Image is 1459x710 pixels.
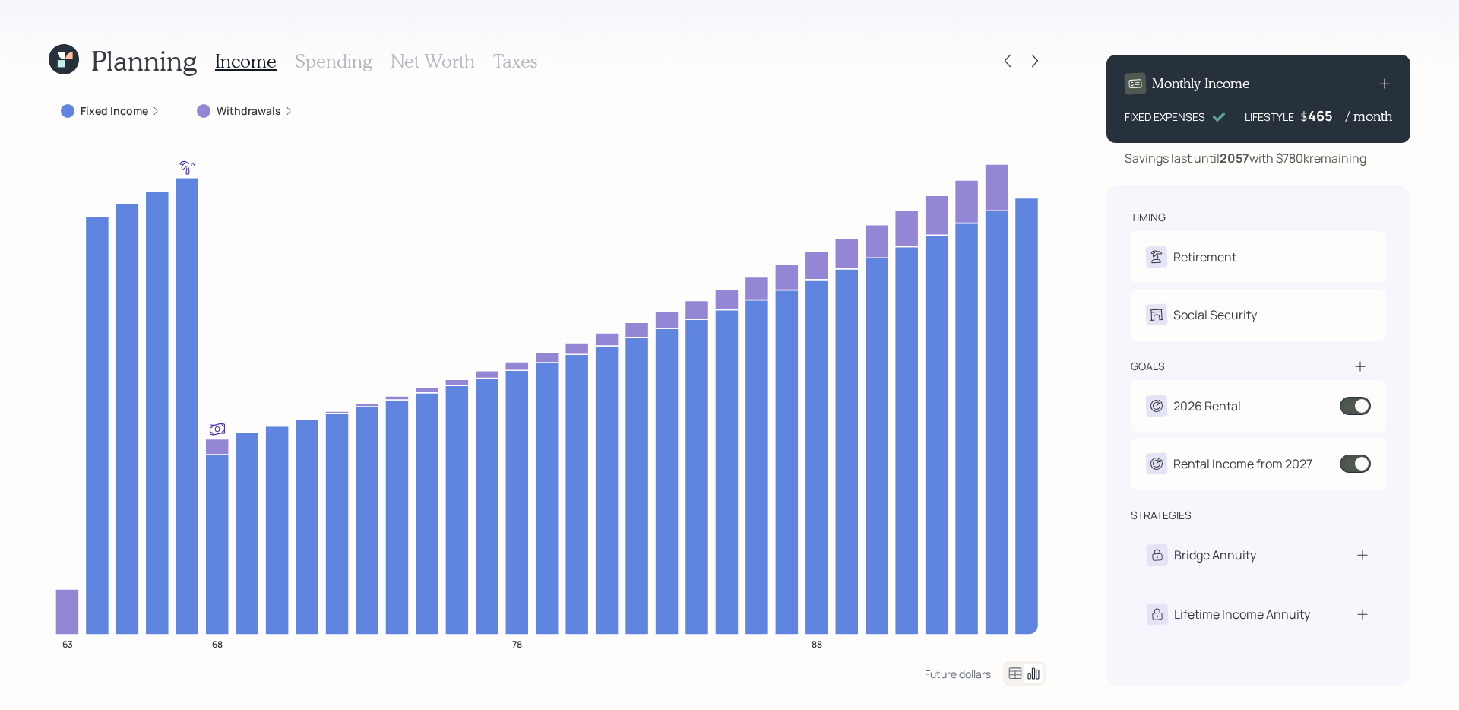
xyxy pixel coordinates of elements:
div: 2026 Rental [1173,397,1241,415]
div: FIXED EXPENSES [1125,109,1205,125]
label: Withdrawals [217,103,281,119]
h3: Net Worth [391,50,475,72]
h4: $ [1300,108,1308,125]
div: Savings last until with $780k remaining [1125,149,1366,167]
div: goals [1131,359,1165,374]
div: Retirement [1173,248,1236,266]
h3: Spending [295,50,372,72]
label: Fixed Income [81,103,148,119]
tspan: 63 [62,637,73,650]
tspan: 78 [512,637,522,650]
h4: Monthly Income [1152,75,1250,92]
tspan: 88 [812,637,822,650]
div: 465 [1308,106,1346,125]
div: LIFESTYLE [1245,109,1294,125]
div: Social Security [1173,306,1257,324]
div: Rental Income from 2027 [1173,455,1312,473]
tspan: 68 [212,637,223,650]
div: Bridge Annuity [1174,546,1256,564]
h1: Planning [91,44,197,77]
h3: Income [215,50,277,72]
div: strategies [1131,508,1192,523]
h3: Taxes [493,50,537,72]
b: 2057 [1220,150,1249,166]
div: Lifetime Income Annuity [1174,605,1310,623]
h4: / month [1346,108,1392,125]
div: Future dollars [925,667,991,681]
div: timing [1131,210,1166,225]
